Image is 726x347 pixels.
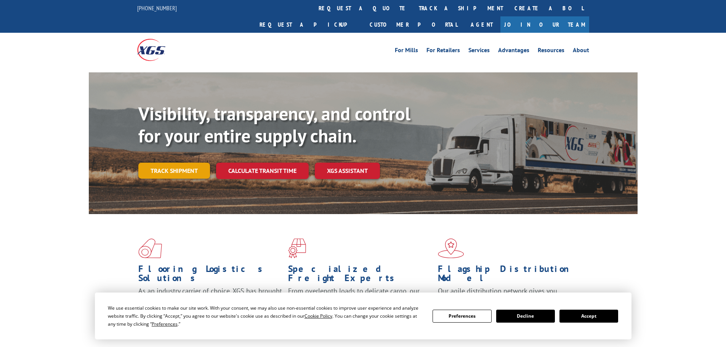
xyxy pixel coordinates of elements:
[538,47,564,56] a: Resources
[288,264,432,286] h1: Specialized Freight Experts
[288,286,432,320] p: From overlength loads to delicate cargo, our experienced staff knows the best way to move your fr...
[254,16,364,33] a: Request a pickup
[138,286,282,313] span: As an industry carrier of choice, XGS has brought innovation and dedication to flooring logistics...
[138,264,282,286] h1: Flooring Logistics Solutions
[395,47,418,56] a: For Mills
[95,293,631,339] div: Cookie Consent Prompt
[152,321,178,327] span: Preferences
[137,4,177,12] a: [PHONE_NUMBER]
[426,47,460,56] a: For Retailers
[108,304,423,328] div: We use essential cookies to make our site work. With your consent, we may also use non-essential ...
[315,163,380,179] a: XGS ASSISTANT
[559,310,618,323] button: Accept
[468,47,490,56] a: Services
[138,102,410,147] b: Visibility, transparency, and control for your entire supply chain.
[573,47,589,56] a: About
[138,163,210,179] a: Track shipment
[138,238,162,258] img: xgs-icon-total-supply-chain-intelligence-red
[305,313,332,319] span: Cookie Policy
[438,264,582,286] h1: Flagship Distribution Model
[288,238,306,258] img: xgs-icon-focused-on-flooring-red
[500,16,589,33] a: Join Our Team
[433,310,491,323] button: Preferences
[498,47,529,56] a: Advantages
[463,16,500,33] a: Agent
[364,16,463,33] a: Customer Portal
[216,163,309,179] a: Calculate transit time
[496,310,555,323] button: Decline
[438,286,578,304] span: Our agile distribution network gives you nationwide inventory management on demand.
[438,238,464,258] img: xgs-icon-flagship-distribution-model-red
